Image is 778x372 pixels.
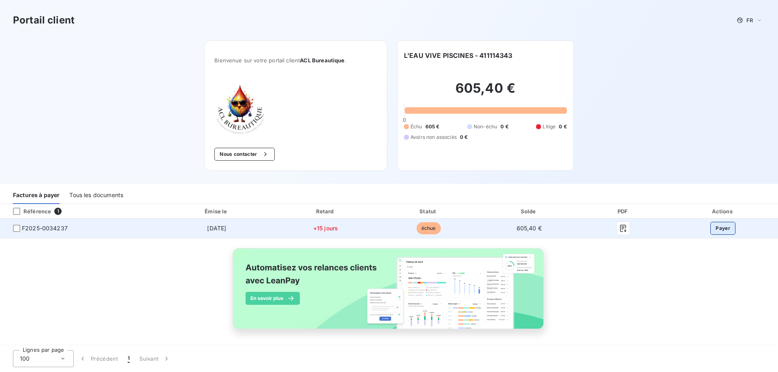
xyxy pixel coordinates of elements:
[214,148,274,161] button: Nous contacter
[69,187,123,204] div: Tous les documents
[460,134,468,141] span: 0 €
[410,123,422,130] span: Échu
[404,51,513,60] h6: L'EAU VIVE PISCINES - 411114343
[746,17,753,23] span: FR
[214,57,377,64] span: Bienvenue sur votre portail client .
[128,355,130,363] span: 1
[13,187,60,204] div: Factures à payer
[162,207,272,215] div: Émise le
[123,350,135,367] button: 1
[500,123,508,130] span: 0 €
[580,207,666,215] div: PDF
[410,134,457,141] span: Avoirs non associés
[20,355,30,363] span: 100
[74,350,123,367] button: Précédent
[214,83,266,135] img: Company logo
[543,123,556,130] span: Litige
[6,208,51,215] div: Référence
[559,123,566,130] span: 0 €
[300,57,344,64] span: ACL Bureautique
[207,225,226,232] span: [DATE]
[474,123,497,130] span: Non-échu
[425,123,440,130] span: 605 €
[379,207,478,215] div: Statut
[135,350,175,367] button: Suivant
[517,225,542,232] span: 605,40 €
[225,243,553,343] img: banner
[313,225,338,232] span: +15 jours
[13,13,75,28] h3: Portail client
[710,222,735,235] button: Payer
[417,222,441,234] span: échue
[403,117,406,123] span: 0
[404,80,567,104] h2: 605,40 €
[54,208,62,215] span: 1
[22,224,68,232] span: F2025-0034237
[481,207,577,215] div: Solde
[669,207,776,215] div: Actions
[275,207,376,215] div: Retard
